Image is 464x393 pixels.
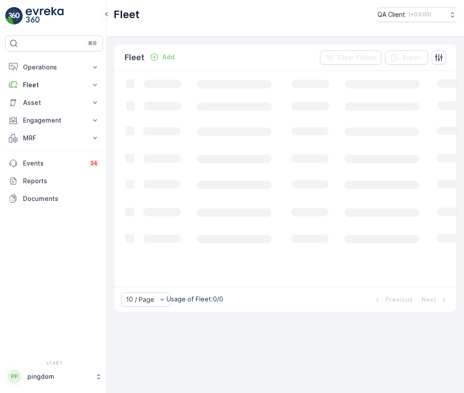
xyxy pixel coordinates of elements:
[23,81,85,89] p: Fleet
[23,134,85,143] p: MRF
[23,63,85,72] p: Operations
[162,53,175,62] p: Add
[146,52,178,62] button: Add
[23,116,85,125] p: Engagement
[5,7,23,25] img: logo
[5,172,103,190] a: Reports
[90,160,98,167] p: 34
[23,159,83,168] p: Events
[5,112,103,129] button: Engagement
[5,190,103,208] a: Documents
[27,372,91,381] p: pingdom
[114,8,140,22] p: Fleet
[8,370,22,384] div: PP
[5,58,103,76] button: Operations
[5,76,103,94] button: Fleet
[167,295,223,304] p: Usage of Fleet : 0/0
[338,53,376,62] p: Clear Filters
[26,7,64,25] img: logo_light-DOdMpM7g.png
[23,194,99,203] p: Documents
[5,360,103,366] span: v 1.48.1
[409,11,431,18] p: ( +03:00 )
[88,40,97,47] p: ⌘B
[385,295,413,304] p: Previous
[422,295,436,304] p: Next
[377,10,405,19] p: QA Client
[5,94,103,112] button: Asset
[23,98,85,107] p: Asset
[23,177,99,185] p: Reports
[377,7,457,22] button: QA Client(+03:00)
[5,154,103,172] a: Events34
[372,294,414,305] button: Previous
[403,53,423,62] p: Export
[421,294,449,305] button: Next
[125,51,145,64] p: Fleet
[5,367,103,386] button: PPpingdom
[385,50,428,65] button: Export
[5,129,103,147] button: MRF
[320,50,381,65] button: Clear Filters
